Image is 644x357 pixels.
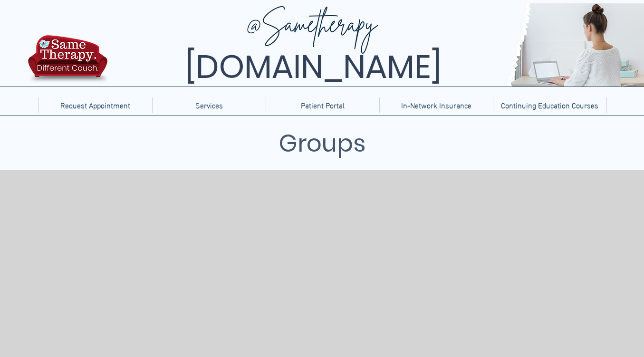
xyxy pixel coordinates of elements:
p: Continuing Education Courses [496,97,603,113]
a: In-Network Insurance [379,97,493,113]
a: Continuing Education Courses [493,97,606,113]
p: Patient Portal [296,97,349,113]
img: TBH.US [25,34,110,90]
p: Request Appointment [56,97,135,113]
p: In-Network Insurance [396,97,476,113]
a: Request Appointment [38,97,152,113]
h1: Groups [137,125,508,162]
p: Services [191,97,228,113]
span: [DOMAIN_NAME] [185,44,442,89]
a: Patient Portal [266,97,379,113]
div: Services [152,97,266,113]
